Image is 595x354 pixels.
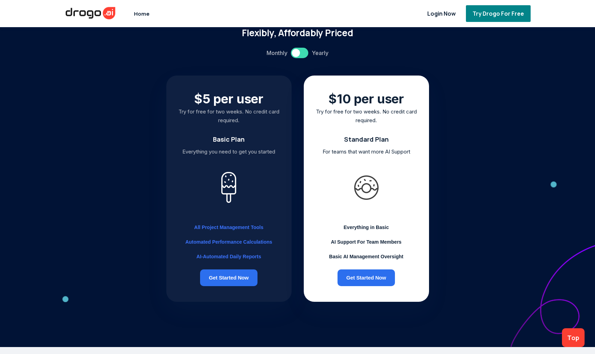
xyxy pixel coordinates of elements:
img: lock icon [417,10,422,17]
span: Get Started Now [344,274,388,282]
img: Basic Plan [221,172,236,203]
a: Everything in BasicAI Support For Team MembersBasic AI Management Oversight [329,220,403,264]
a: All Project Management ToolsAutomated Performance CalculationsAI-Automated Daily Reports [185,220,272,264]
button: Get Started Now [338,269,395,286]
span: Try Drogo For Free [471,10,525,17]
span: Get Started Now [207,274,250,282]
h5: Standard Plan [312,135,420,144]
button: lock iconLogin Now [417,5,457,22]
p: Everything you need to get you started [175,147,283,156]
p: Try for free for two weeks. No credit card required. [312,107,420,125]
button: Get Started Now [200,269,257,286]
h5: Basic Plan [175,135,283,144]
p: For teams that want more AI Support [312,147,420,156]
span: Login Now [426,10,457,17]
button: Yearly [312,48,328,58]
h2: Flexibly, Affordably Priced [197,26,398,39]
h2: $10 per user [312,91,420,107]
a: Home [132,6,151,21]
button: Monthly [267,48,287,58]
img: Standard Plan [354,175,379,200]
img: Drogo [64,6,117,21]
button: Top [562,328,585,347]
h2: $5 per user [175,91,283,107]
button: Try Drogo For Free [466,5,531,22]
p: Try for free for two weeks. No credit card required. [175,107,283,125]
